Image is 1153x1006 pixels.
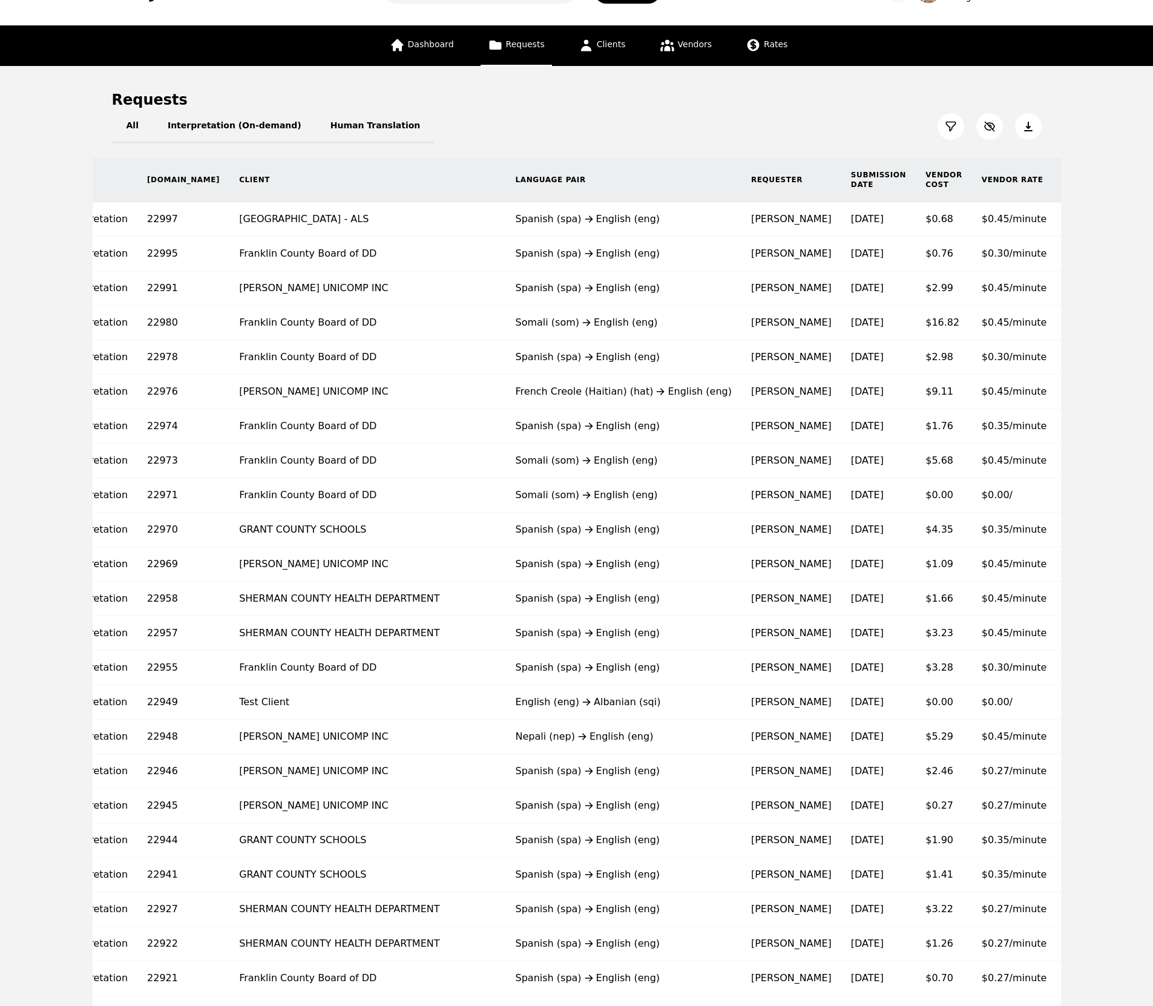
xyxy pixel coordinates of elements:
[516,867,732,882] div: Spanish (spa) English (eng)
[229,858,505,892] td: GRANT COUNTY SCHOOLS
[229,444,505,478] td: Franklin County Board of DD
[741,237,841,271] td: [PERSON_NAME]
[916,340,972,375] td: $2.98
[741,685,841,720] td: [PERSON_NAME]
[741,789,841,823] td: [PERSON_NAME]
[137,478,229,513] td: 22971
[916,306,972,340] td: $16.82
[516,453,732,468] div: Somali (som) English (eng)
[841,158,916,202] th: Submission Date
[137,513,229,547] td: 22970
[916,409,972,444] td: $1.76
[738,25,795,66] a: Rates
[516,419,732,433] div: Spanish (spa) English (eng)
[982,524,1047,535] span: $0.35/minute
[741,754,841,789] td: [PERSON_NAME]
[916,651,972,685] td: $3.28
[916,582,972,616] td: $1.66
[741,651,841,685] td: [PERSON_NAME]
[112,90,188,110] h1: Requests
[137,444,229,478] td: 22973
[516,626,732,640] div: Spanish (spa) English (eng)
[229,685,505,720] td: Test Client
[652,25,719,66] a: Vendors
[916,961,972,996] td: $0.70
[916,720,972,754] td: $5.29
[137,547,229,582] td: 22969
[982,731,1047,742] span: $0.45/minute
[916,158,972,202] th: Vendor Cost
[741,720,841,754] td: [PERSON_NAME]
[137,306,229,340] td: 22980
[916,375,972,409] td: $9.11
[851,627,884,639] time: [DATE]
[916,237,972,271] td: $0.76
[516,660,732,675] div: Spanish (spa) English (eng)
[982,627,1047,639] span: $0.45/minute
[741,409,841,444] td: [PERSON_NAME]
[137,720,229,754] td: 22948
[516,591,732,606] div: Spanish (spa) English (eng)
[229,892,505,927] td: SHERMAN COUNTY HEALTH DEPARTMENT
[1015,113,1042,140] button: Export Jobs
[137,271,229,306] td: 22991
[741,444,841,478] td: [PERSON_NAME]
[916,823,972,858] td: $1.90
[137,789,229,823] td: 22945
[137,927,229,961] td: 22922
[137,582,229,616] td: 22958
[383,25,461,66] a: Dashboard
[982,834,1047,846] span: $0.35/minute
[137,409,229,444] td: 22974
[982,800,1047,811] span: $0.27/minute
[851,972,884,984] time: [DATE]
[851,489,884,501] time: [DATE]
[916,927,972,961] td: $1.26
[516,833,732,847] div: Spanish (spa) English (eng)
[982,765,1047,777] span: $0.27/minute
[851,800,884,811] time: [DATE]
[229,202,505,237] td: [GEOGRAPHIC_DATA] - ALS
[506,158,741,202] th: Language Pair
[137,823,229,858] td: 22944
[982,317,1047,328] span: $0.45/minute
[229,237,505,271] td: Franklin County Board of DD
[851,869,884,880] time: [DATE]
[137,340,229,375] td: 22978
[229,789,505,823] td: [PERSON_NAME] UNICOMP INC
[408,39,454,49] span: Dashboard
[112,110,153,143] button: All
[516,798,732,813] div: Spanish (spa) English (eng)
[516,971,732,985] div: Spanish (spa) English (eng)
[851,386,884,397] time: [DATE]
[916,202,972,237] td: $0.68
[229,478,505,513] td: Franklin County Board of DD
[851,455,884,466] time: [DATE]
[229,754,505,789] td: [PERSON_NAME] UNICOMP INC
[516,350,732,364] div: Spanish (spa) English (eng)
[982,696,1013,708] span: $0.00/
[982,869,1047,880] span: $0.35/minute
[516,281,732,295] div: Spanish (spa) English (eng)
[916,858,972,892] td: $1.41
[516,902,732,916] div: Spanish (spa) English (eng)
[741,582,841,616] td: [PERSON_NAME]
[982,420,1047,432] span: $0.35/minute
[741,858,841,892] td: [PERSON_NAME]
[982,386,1047,397] span: $0.45/minute
[741,271,841,306] td: [PERSON_NAME]
[229,927,505,961] td: SHERMAN COUNTY HEALTH DEPARTMENT
[982,972,1047,984] span: $0.27/minute
[506,39,545,49] span: Requests
[516,729,732,744] div: Nepali (nep) English (eng)
[851,351,884,363] time: [DATE]
[851,834,884,846] time: [DATE]
[741,478,841,513] td: [PERSON_NAME]
[851,731,884,742] time: [DATE]
[972,158,1057,202] th: Vendor Rate
[851,765,884,777] time: [DATE]
[916,478,972,513] td: $0.00
[741,547,841,582] td: [PERSON_NAME]
[516,557,732,571] div: Spanish (spa) English (eng)
[741,340,841,375] td: [PERSON_NAME]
